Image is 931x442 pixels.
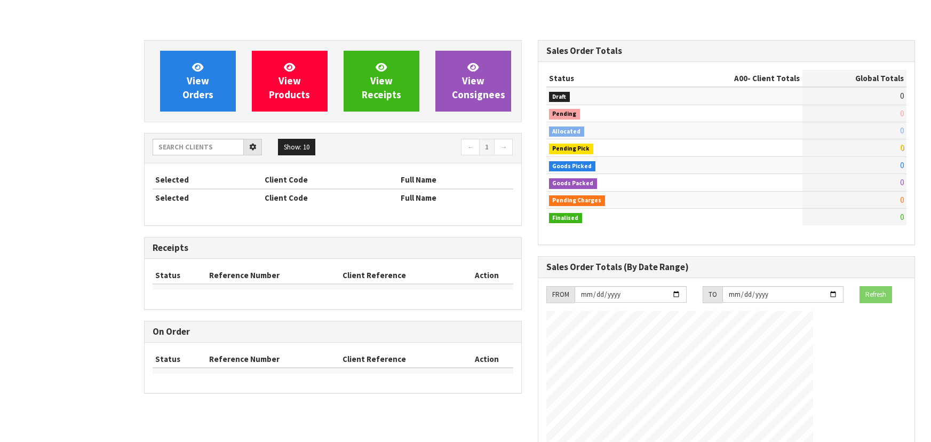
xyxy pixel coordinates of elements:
th: Status [546,70,665,87]
th: Selected [153,189,262,206]
span: Finalised [549,213,583,224]
div: TO [703,286,722,303]
h3: Receipts [153,243,513,253]
h3: On Order [153,327,513,337]
th: - Client Totals [665,70,802,87]
th: Action [461,351,513,368]
span: 0 [900,91,904,101]
nav: Page navigation [341,139,513,157]
th: Client Code [262,171,398,188]
span: 0 [900,177,904,187]
span: View Orders [182,61,213,101]
a: 1 [479,139,495,156]
span: A00 [734,73,747,83]
button: Refresh [860,286,892,303]
span: 0 [900,160,904,170]
span: 0 [900,108,904,119]
a: ViewOrders [160,51,236,112]
th: Reference Number [206,267,340,284]
span: 0 [900,125,904,136]
th: Client Reference [340,267,461,284]
span: Pending Charges [549,195,606,206]
h3: Sales Order Totals [546,46,907,56]
th: Full Name [398,171,513,188]
th: Full Name [398,189,513,206]
th: Status [153,267,206,284]
span: View Receipts [362,61,401,101]
a: → [494,139,513,156]
span: Draft [549,92,570,102]
th: Status [153,351,206,368]
th: Global Totals [802,70,906,87]
span: Pending [549,109,580,120]
th: Client Reference [340,351,461,368]
button: Show: 10 [278,139,315,156]
span: Allocated [549,127,585,137]
span: 0 [900,212,904,222]
span: 0 [900,143,904,153]
th: Reference Number [206,351,340,368]
span: Pending Pick [549,144,594,154]
a: ViewProducts [252,51,328,112]
h3: Sales Order Totals (By Date Range) [546,262,907,272]
a: ViewReceipts [344,51,419,112]
th: Action [461,267,513,284]
th: Selected [153,171,262,188]
span: View Products [269,61,310,101]
th: Client Code [262,189,398,206]
span: View Consignees [452,61,505,101]
a: ViewConsignees [435,51,511,112]
div: FROM [546,286,575,303]
span: 0 [900,195,904,205]
span: Goods Packed [549,178,598,189]
span: Goods Picked [549,161,596,172]
a: ← [461,139,480,156]
input: Search clients [153,139,244,155]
